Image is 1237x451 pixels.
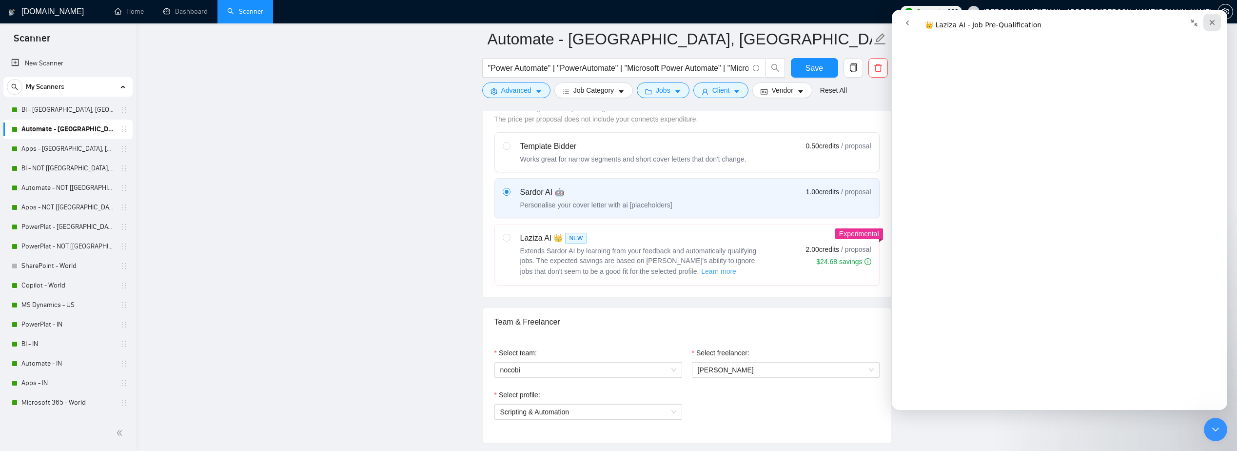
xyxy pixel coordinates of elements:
[120,184,128,192] span: holder
[499,389,540,400] span: Select profile:
[701,266,736,277] span: Learn more
[766,58,785,78] button: search
[766,63,785,72] span: search
[7,79,22,95] button: search
[21,120,114,139] a: Automate - [GEOGRAPHIC_DATA], [GEOGRAPHIC_DATA], [GEOGRAPHIC_DATA]
[618,88,625,95] span: caret-down
[500,363,676,377] span: nocobi
[520,247,757,275] span: Extends Sardor AI by learning from your feedback and automatically qualifying jobs. The expected ...
[970,8,977,15] span: user
[163,7,208,16] a: dashboardDashboard
[120,106,128,114] span: holder
[120,321,128,328] span: holder
[488,62,748,74] input: Search Freelance Jobs...
[488,27,872,51] input: Scanner name...
[874,33,886,45] span: edit
[21,315,114,334] a: PowerPlat - IN
[806,141,839,151] span: 0.50 credits
[21,412,114,432] a: [FA][DOMAIN_NAME] - NOT [[GEOGRAPHIC_DATA], CAN, [GEOGRAPHIC_DATA]] - No AI
[3,54,133,73] li: New Scanner
[21,237,114,256] a: PowerPlat - NOT [[GEOGRAPHIC_DATA], CAN, [GEOGRAPHIC_DATA]]
[120,399,128,407] span: holder
[916,6,945,17] span: Connects:
[120,340,128,348] span: holder
[771,85,793,96] span: Vendor
[1204,418,1227,441] iframe: Intercom live chat
[120,360,128,368] span: holder
[820,85,847,96] a: Reset All
[947,6,958,17] span: 983
[494,308,880,336] div: Team & Freelancer
[520,232,764,244] div: Laziza AI
[1218,8,1233,16] span: setting
[21,198,114,217] a: Apps - NOT [[GEOGRAPHIC_DATA], CAN, [GEOGRAPHIC_DATA]]
[892,10,1227,410] iframe: Intercom live chat
[702,88,708,95] span: user
[494,104,698,123] span: Choose the algorithm for you bidding. The price per proposal does not include your connects expen...
[21,393,114,412] a: Microsoft 365 - World
[115,7,144,16] a: homeHome
[21,178,114,198] a: Automate - NOT [[GEOGRAPHIC_DATA], [GEOGRAPHIC_DATA], [GEOGRAPHIC_DATA]]
[7,83,22,90] span: search
[868,58,888,78] button: delete
[6,31,58,52] span: Scanner
[21,139,114,159] a: Apps - [GEOGRAPHIC_DATA], [GEOGRAPHIC_DATA], [GEOGRAPHIC_DATA]
[500,408,569,416] span: Scripting & Automation
[227,7,263,16] a: searchScanner
[816,257,871,266] div: $24.68 savings
[482,82,550,98] button: settingAdvancedcaret-down
[120,164,128,172] span: holder
[839,230,879,238] span: Experimental
[21,159,114,178] a: BI - NOT [[GEOGRAPHIC_DATA], CAN, [GEOGRAPHIC_DATA]]
[844,63,863,72] span: copy
[120,243,128,250] span: holder
[565,233,587,244] span: NEW
[563,88,569,95] span: bars
[869,63,887,72] span: delete
[656,85,670,96] span: Jobs
[637,82,689,98] button: folderJobscaret-down
[573,85,614,96] span: Job Category
[120,204,128,211] span: holder
[120,145,128,153] span: holder
[120,282,128,289] span: holder
[806,244,839,255] span: 2.00 credits
[11,54,125,73] a: New Scanner
[26,77,64,97] span: My Scanners
[698,366,754,374] span: [PERSON_NAME]
[21,256,114,276] a: SharePoint - World
[21,100,114,120] a: BI - [GEOGRAPHIC_DATA], [GEOGRAPHIC_DATA], [GEOGRAPHIC_DATA]
[120,125,128,133] span: holder
[841,245,871,254] span: / proposal
[701,266,737,277] button: Laziza AI NEWExtends Sardor AI by learning from your feedback and automatically qualifying jobs. ...
[120,301,128,309] span: holder
[712,85,730,96] span: Client
[674,88,681,95] span: caret-down
[21,217,114,237] a: PowerPlat - [GEOGRAPHIC_DATA], [GEOGRAPHIC_DATA], [GEOGRAPHIC_DATA]
[841,141,871,151] span: / proposal
[520,154,746,164] div: Works great for narrow segments and short cover letters that don't change.
[797,88,804,95] span: caret-down
[733,88,740,95] span: caret-down
[21,354,114,373] a: Automate - IN
[844,58,863,78] button: copy
[752,82,812,98] button: idcardVendorcaret-down
[693,82,749,98] button: userClientcaret-down
[805,62,823,74] span: Save
[905,8,913,16] img: upwork-logo.png
[806,186,839,197] span: 1.00 credits
[494,348,537,358] label: Select team:
[21,295,114,315] a: MS Dynamics - US
[553,232,563,244] span: 👑
[116,428,126,438] span: double-left
[491,88,497,95] span: setting
[841,187,871,197] span: / proposal
[21,276,114,295] a: Copilot - World
[753,65,759,71] span: info-circle
[692,348,749,358] label: Select freelancer:
[501,85,531,96] span: Advanced
[535,88,542,95] span: caret-down
[520,141,746,152] div: Template Bidder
